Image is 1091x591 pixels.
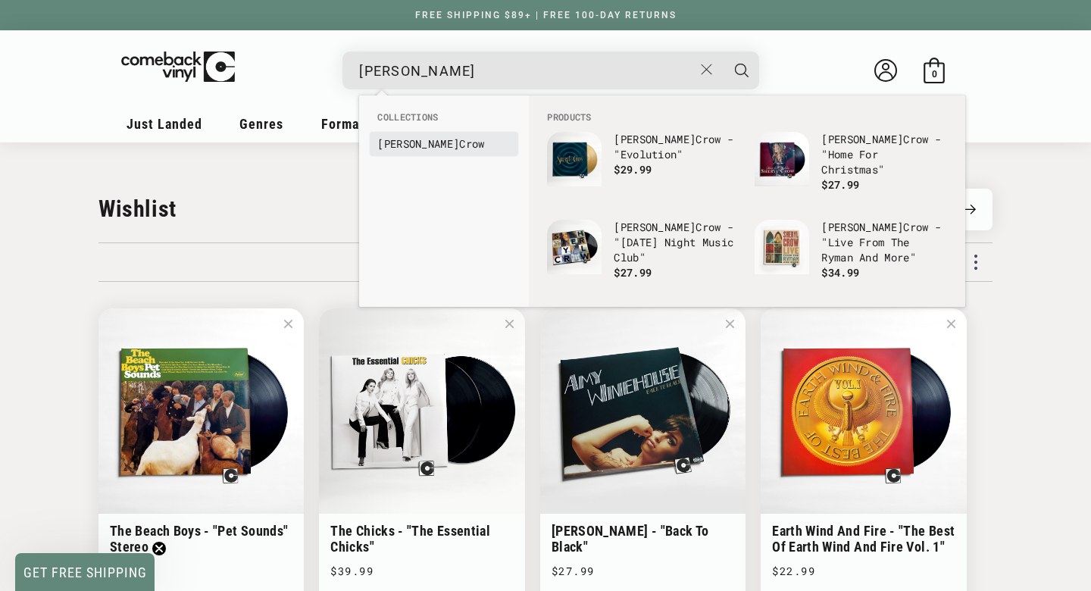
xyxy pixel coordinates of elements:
li: Collections [370,111,518,132]
b: [PERSON_NAME] [614,220,696,234]
button: Delete Amy Winehouse - "Back To Black" [721,314,739,333]
div: More Options [962,247,989,277]
img: Sheryl Crow - "Live From The Ryman And More" [755,220,809,274]
span: $29.99 [614,162,652,177]
span: GET FREE SHIPPING [23,564,147,580]
span: 0 [932,68,937,80]
p: Crow - "Home For Christmas" [821,132,947,177]
span: $27.99 [821,177,859,192]
b: [PERSON_NAME] [821,220,903,234]
span: Just Landed [127,116,202,132]
li: products: Sheryl Crow - "Home For Christmas" [747,124,955,212]
b: [PERSON_NAME] [377,136,459,151]
p: Crow - "[DATE] Night Music Club" [614,220,739,265]
button: Close teaser [152,541,167,556]
div: Search [342,52,759,89]
a: Sheryl Crow - "Tuesday Night Music Club" [PERSON_NAME]Crow - "[DATE] Night Music Club" $27.99 [547,220,739,292]
p: Crow - "Evolution" [614,132,739,162]
input: When autocomplete results are available use up and down arrows to review and enter to select [359,55,693,86]
button: Delete The Chicks - "The Essential Chicks" [500,314,519,333]
span: $27.99 [614,265,652,280]
span: Formats [321,116,371,132]
button: Close [693,53,721,86]
a: Sheryl Crow - "Live From The Ryman And More" [PERSON_NAME]Crow - "Live From The Ryman And More" $... [755,220,947,292]
a: Sheryl Crow - "Home For Christmas" [PERSON_NAME]Crow - "Home For Christmas" $27.99 [755,132,947,205]
li: products: Sheryl Crow - "Tuesday Night Music Club" [539,212,747,300]
b: [PERSON_NAME] [821,132,903,146]
img: Sheryl Crow - "Tuesday Night Music Club" [547,220,602,274]
img: Sheryl Crow - "Home For Christmas" [755,132,809,186]
b: [PERSON_NAME] [614,132,696,146]
img: Sheryl Crow - "Evolution" [547,132,602,186]
div: Collections [359,95,529,164]
span: $34.99 [821,265,859,280]
img: ComebackVinyl.com [121,52,235,83]
p: Crow - "Live From The Ryman And More" [821,220,947,265]
a: FREE SHIPPING $89+ | FREE 100-DAY RETURNS [400,10,692,20]
button: Delete The Beach Boys - "Pet Sounds" Stereo [279,314,298,333]
li: products: Sheryl Crow - "Live From The Ryman And More" [747,212,955,300]
li: collections: Sheryl Crow [370,132,518,156]
a: [PERSON_NAME]Crow [377,136,511,152]
a: Sheryl Crow - "Evolution" [PERSON_NAME]Crow - "Evolution" $29.99 [547,132,739,205]
div: Products [529,95,965,307]
li: Products [539,111,955,124]
button: Delete Earth Wind And Fire - "The Best Of Earth Wind And Fire Vol. 1" [942,314,961,333]
button: Search [723,52,761,89]
span: Genres [239,116,283,132]
div: Wishlist [98,201,177,217]
div: GET FREE SHIPPINGClose teaser [15,553,155,591]
li: products: Sheryl Crow - "Evolution" [539,124,747,212]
